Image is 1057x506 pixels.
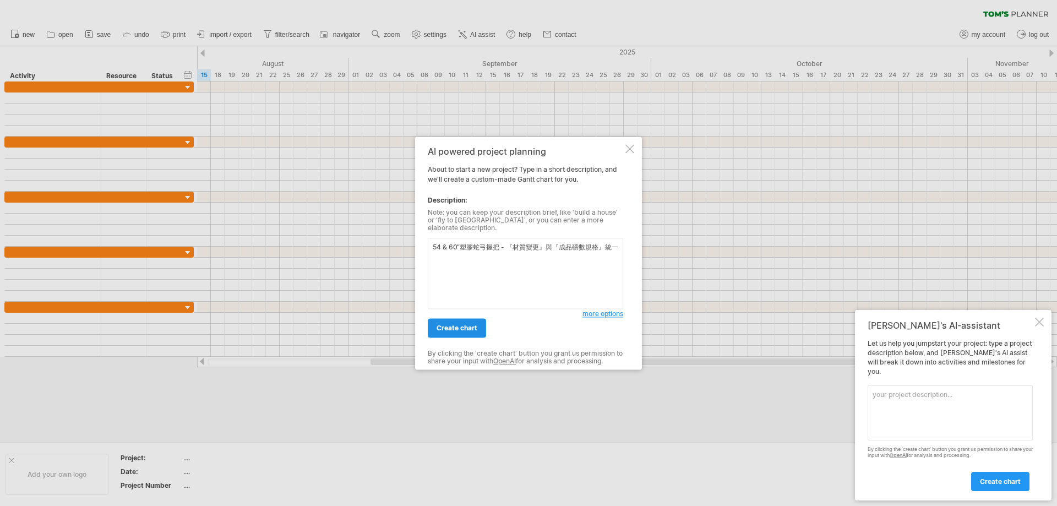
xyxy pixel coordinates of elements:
[428,318,486,338] a: create chart
[868,339,1033,491] div: Let us help you jumpstart your project: type a project description below, and [PERSON_NAME]'s AI ...
[868,320,1033,331] div: [PERSON_NAME]'s AI-assistant
[428,146,623,360] div: About to start a new project? Type in a short description, and we'll create a custom-made Gantt c...
[980,477,1021,486] span: create chart
[437,324,477,332] span: create chart
[493,357,516,366] a: OpenAI
[428,209,623,232] div: Note: you can keep your description brief, like 'build a house' or 'fly to [GEOGRAPHIC_DATA]', or...
[428,350,623,366] div: By clicking the 'create chart' button you grant us permission to share your input with for analys...
[582,309,623,319] a: more options
[890,452,907,458] a: OpenAI
[582,309,623,318] span: more options
[428,146,623,156] div: AI powered project planning
[971,472,1029,491] a: create chart
[868,447,1033,459] div: By clicking the 'create chart' button you grant us permission to share your input with for analys...
[428,195,623,205] div: Description:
